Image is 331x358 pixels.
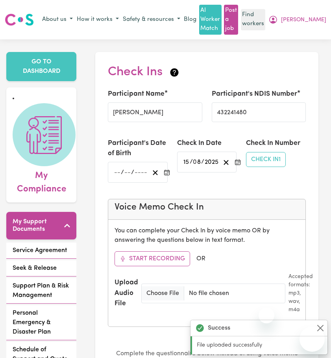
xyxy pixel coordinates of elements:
[266,13,328,26] button: My Account
[131,169,134,176] span: /
[5,11,34,29] a: Careseekers logo
[115,278,138,309] label: Upload Audio File
[204,157,219,168] input: ----
[6,243,76,259] a: Service Agreement
[193,159,197,165] span: 0
[197,341,323,350] p: File uploaded successfully
[281,16,326,24] span: [PERSON_NAME]
[115,251,190,266] button: Start Recording
[241,9,265,30] a: Find workers
[208,323,230,333] strong: Success
[13,281,70,300] span: Support Plan & Risk Management
[190,159,193,166] span: /
[177,138,222,148] label: Check In Date
[6,212,76,239] button: My Support Documents
[13,218,64,233] h5: My Support Documents
[75,13,121,26] button: How it works
[13,103,70,196] a: My Compliance
[13,246,67,255] span: Service Agreement
[183,157,190,168] input: --
[134,167,148,178] input: ----
[108,336,306,346] h5: OR
[40,13,75,26] button: About us
[212,89,297,100] label: Participant's NDIS Number
[259,308,274,323] iframe: Close message
[224,5,238,35] a: Post a job
[5,13,34,27] img: Careseekers logo
[316,323,325,333] button: Close
[246,138,300,148] label: Check In Number
[201,159,204,166] span: /
[124,167,131,178] input: --
[121,169,124,176] span: /
[182,14,198,26] a: Blog
[108,89,165,100] label: Participant Name
[199,5,221,35] a: AI Worker Match
[300,326,325,352] iframe: Button to launch messaging window
[193,157,201,168] input: --
[13,166,70,196] span: My Compliance
[6,260,76,276] a: Seek & Release
[13,263,57,273] span: Seek & Release
[6,305,76,340] a: Personal Emergency & Disaster Plan
[246,152,286,167] button: Check In1
[108,65,180,80] h2: Check Ins
[108,138,168,159] label: Participant's Date of Birth
[288,273,313,314] small: Accepted formats: mp3, wav, m4a
[115,226,299,245] p: You can complete your Check In by voice memo OR by answering the questions below in text format.
[6,52,76,81] a: GO TO DASHBOARD
[196,254,205,263] span: OR
[115,202,299,213] h4: Voice Memo Check In
[13,308,70,337] span: Personal Emergency & Disaster Plan
[6,278,76,304] a: Support Plan & Risk Management
[114,167,121,178] input: --
[121,13,182,26] button: Safety & resources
